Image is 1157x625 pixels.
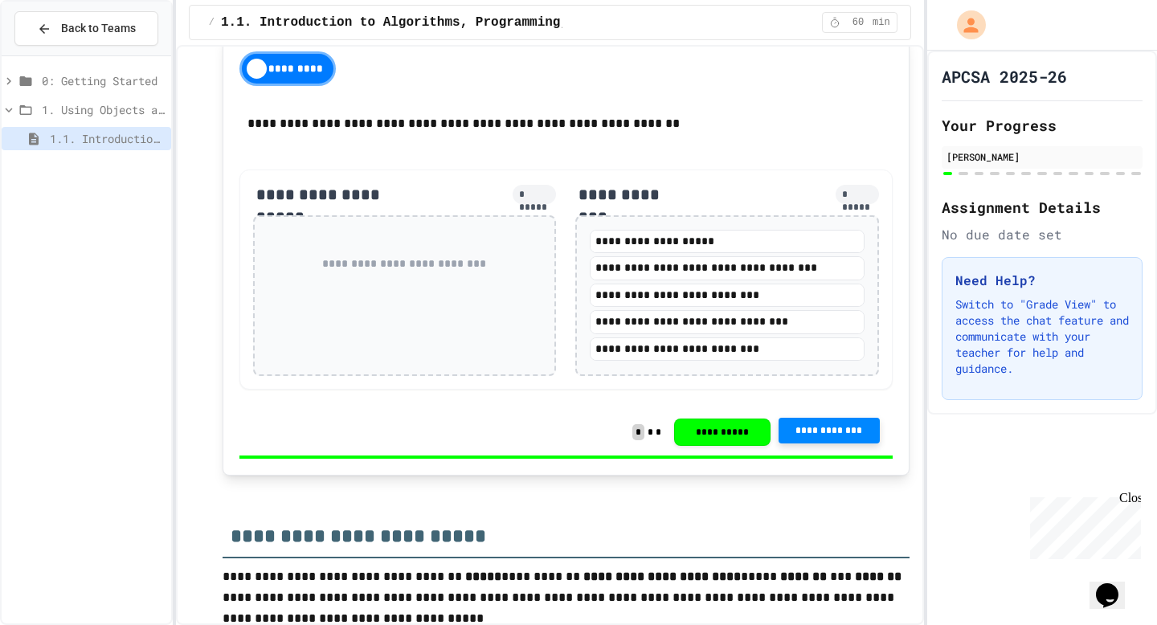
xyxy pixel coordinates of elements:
[955,271,1129,290] h3: Need Help?
[942,225,1143,244] div: No due date set
[42,101,165,118] span: 1. Using Objects and Methods
[1024,491,1141,559] iframe: chat widget
[50,130,165,147] span: 1.1. Introduction to Algorithms, Programming, and Compilers
[942,196,1143,219] h2: Assignment Details
[873,16,890,29] span: min
[955,296,1129,377] p: Switch to "Grade View" to access the chat feature and communicate with your teacher for help and ...
[1090,561,1141,609] iframe: chat widget
[942,114,1143,137] h2: Your Progress
[845,16,871,29] span: 60
[209,16,215,29] span: /
[940,6,990,43] div: My Account
[6,6,111,102] div: Chat with us now!Close
[221,13,677,32] span: 1.1. Introduction to Algorithms, Programming, and Compilers
[946,149,1138,164] div: [PERSON_NAME]
[942,65,1067,88] h1: APCSA 2025-26
[42,72,165,89] span: 0: Getting Started
[61,20,136,37] span: Back to Teams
